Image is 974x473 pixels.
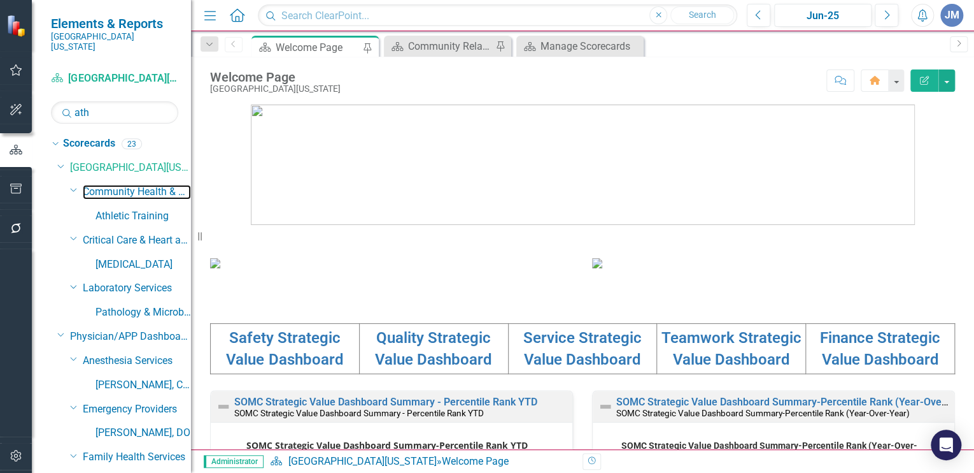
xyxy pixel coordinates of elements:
[616,408,910,418] small: SOMC Strategic Value Dashboard Summary-Percentile Rank (Year-Over-Year)
[70,330,191,344] a: Physician/APP Dashboards
[246,439,528,451] text: SOMC Strategic Value Dashboard Summary-Percentile Rank YTD
[621,440,917,462] text: SOMC Strategic Value Dashboard Summary-Percentile Rank (Year-Over- Year)
[670,6,734,24] button: Search
[95,305,191,320] a: Pathology & Microbiology
[234,396,537,408] a: SOMC Strategic Value Dashboard Summary - Percentile Rank YTD
[616,396,974,408] a: SOMC Strategic Value Dashboard Summary-Percentile Rank (Year-Over-Year)
[83,185,191,200] a: Community Health & Athletic Training
[441,455,508,467] div: Welcome Page
[51,31,178,52] small: [GEOGRAPHIC_DATA][US_STATE]
[95,378,191,393] a: [PERSON_NAME], CRNA
[204,455,264,468] span: Administrator
[6,14,29,36] img: ClearPoint Strategy
[592,258,602,268] img: download%20somc%20strategic%20values%20v2.png
[83,402,191,417] a: Emergency Providers
[408,38,492,54] div: Community Relations Dashboard
[95,258,191,272] a: [MEDICAL_DATA]
[83,354,191,368] a: Anesthesia Services
[661,329,801,368] a: Teamwork Strategic Value Dashboard
[210,84,341,94] div: [GEOGRAPHIC_DATA][US_STATE]
[234,408,484,418] small: SOMC Strategic Value Dashboard Summary - Percentile Rank YTD
[258,4,737,27] input: Search ClearPoint...
[83,281,191,296] a: Laboratory Services
[288,455,436,467] a: [GEOGRAPHIC_DATA][US_STATE]
[598,399,613,414] img: Not Defined
[270,455,573,469] div: »
[70,161,191,175] a: [GEOGRAPHIC_DATA][US_STATE]
[210,70,341,84] div: Welcome Page
[540,38,640,54] div: Manage Scorecards
[210,258,220,268] img: download%20somc%20mission%20vision.png
[83,233,191,248] a: Critical Care & Heart and Vascular Services
[820,329,940,368] a: Finance Strategic Value Dashboard
[251,105,915,225] img: download%20somc%20logo%20v2.png
[95,426,191,440] a: [PERSON_NAME], DO
[779,8,867,24] div: Jun-25
[774,4,872,27] button: Jun-25
[51,16,178,31] span: Elements & Reports
[51,101,178,124] input: Search Below...
[63,136,115,151] a: Scorecards
[375,329,492,368] a: Quality Strategic Value Dashboard
[122,138,142,149] div: 23
[95,209,191,224] a: Athletic Training
[51,71,178,86] a: [GEOGRAPHIC_DATA][US_STATE]
[519,38,640,54] a: Manage Scorecards
[83,450,191,465] a: Family Health Services
[276,40,360,55] div: Welcome Page
[387,38,492,54] a: Community Relations Dashboard
[216,399,231,414] img: Not Defined
[931,430,961,460] div: Open Intercom Messenger
[226,329,343,368] a: Safety Strategic Value Dashboard
[689,10,716,20] span: Search
[940,4,963,27] button: JM
[523,329,642,368] a: Service Strategic Value Dashboard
